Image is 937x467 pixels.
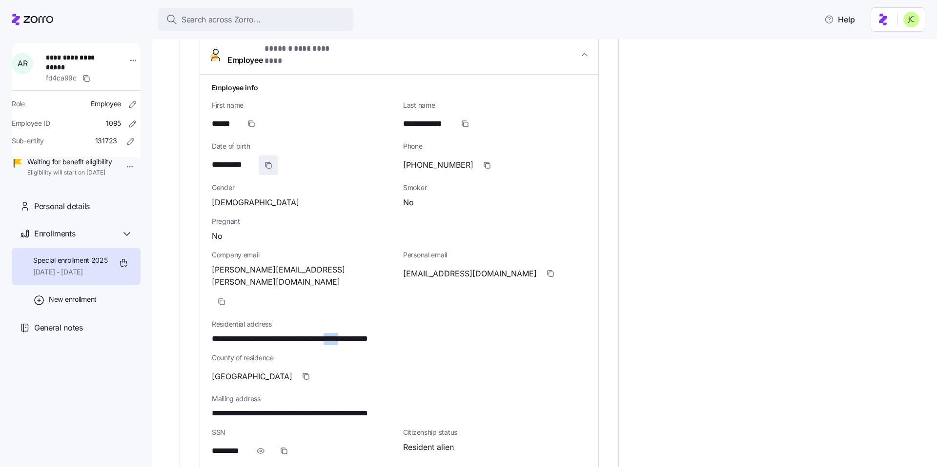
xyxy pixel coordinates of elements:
span: Pregnant [212,216,587,226]
span: Employee ID [12,118,50,128]
span: Company email [212,250,395,260]
span: First name [212,100,395,110]
span: Special enrollment 2025 [33,255,108,265]
span: Eligibility will start on [DATE] [27,169,112,177]
span: Phone [403,141,587,151]
span: Last name [403,100,587,110]
span: Mailing address [212,394,587,404]
span: No [212,230,223,242]
span: Role [12,99,25,109]
button: Search across Zorro... [158,8,353,31]
span: Citizenship status [403,428,587,437]
span: [GEOGRAPHIC_DATA] [212,370,292,383]
span: fd4ca99c [46,73,77,83]
h1: Employee info [212,82,587,93]
span: New enrollment [49,294,97,304]
span: Sub-entity [12,136,44,146]
span: Residential address [212,319,587,329]
span: 131723 [95,136,117,146]
span: No [403,196,414,209]
img: 0d5040ea9766abea509702906ec44285 [903,12,919,27]
span: 1095 [106,118,121,128]
span: Smoker [403,183,587,193]
span: Personal details [34,200,90,213]
span: Enrollments [34,228,75,240]
span: [DEMOGRAPHIC_DATA] [212,196,299,209]
span: Gender [212,183,395,193]
span: [PHONE_NUMBER] [403,159,473,171]
span: Employee [91,99,121,109]
span: Personal email [403,250,587,260]
span: Waiting for benefit eligibility [27,157,112,167]
span: Help [824,14,855,25]
span: Date of birth [212,141,395,151]
span: [PERSON_NAME][EMAIL_ADDRESS][PERSON_NAME][DOMAIN_NAME] [212,264,395,288]
span: [DATE] - [DATE] [33,267,108,277]
span: Employee [227,43,343,66]
span: SSN [212,428,395,437]
span: County of residence [212,353,587,363]
span: A R [18,59,27,67]
span: General notes [34,322,83,334]
span: [EMAIL_ADDRESS][DOMAIN_NAME] [403,268,537,280]
span: Resident alien [403,441,454,453]
button: Help [816,10,863,29]
span: Search across Zorro... [182,14,261,26]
